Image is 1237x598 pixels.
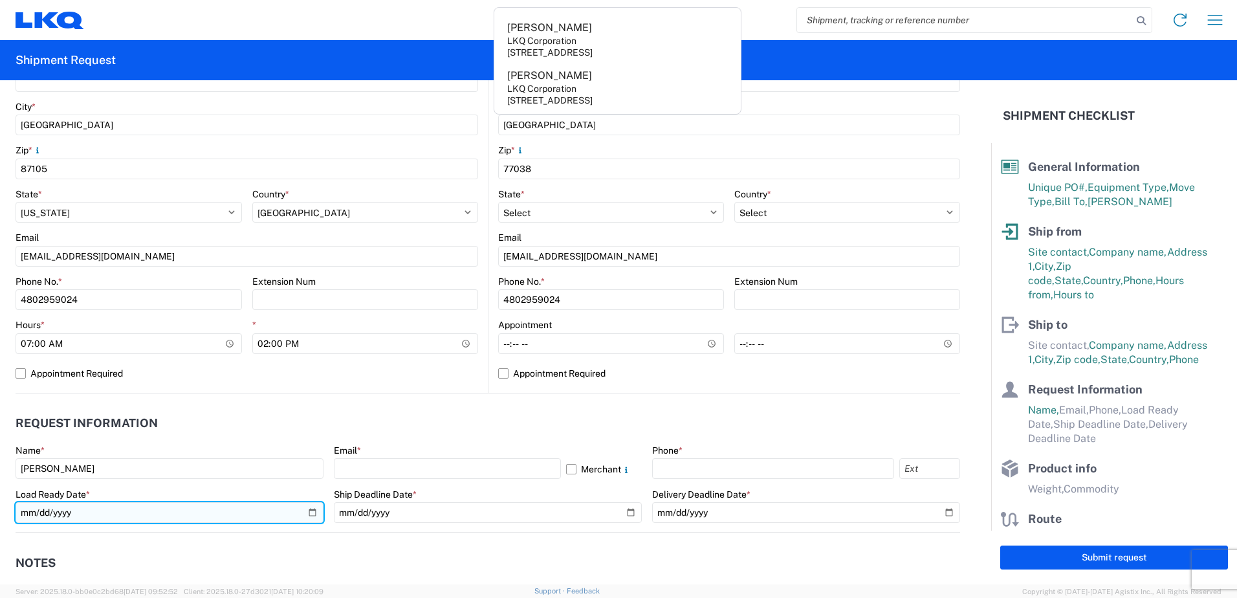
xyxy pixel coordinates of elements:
label: Zip [498,144,525,156]
input: Shipment, tracking or reference number [797,8,1132,32]
label: Phone No. [16,276,62,287]
h2: Notes [16,557,56,570]
label: Load Ready Date [16,489,90,500]
span: Ship Deadline Date, [1053,418,1148,430]
label: Country [734,188,771,200]
label: Ship Deadline Date [334,489,417,500]
label: Appointment Required [16,363,478,384]
span: Request Information [1028,382,1143,396]
span: Commodity [1064,483,1119,495]
label: Appointment Required [498,363,960,384]
label: Hours [16,319,45,331]
span: Name, [1028,404,1059,416]
span: Phone [1169,353,1199,366]
span: City, [1034,353,1056,366]
span: City, [1034,260,1056,272]
div: [PERSON_NAME] [507,21,592,35]
a: Feedback [567,587,600,595]
label: Phone [652,445,683,456]
span: Zip code, [1056,353,1100,366]
label: Email [498,232,521,243]
span: State, [1055,274,1083,287]
h2: Request Information [16,417,158,430]
h2: Shipment Checklist [1003,108,1135,124]
span: Company name, [1089,339,1167,351]
span: Site contact, [1028,339,1089,351]
label: Email [334,445,361,456]
span: Client: 2025.18.0-27d3021 [184,588,323,595]
label: State [16,188,42,200]
span: [DATE] 09:52:52 [124,588,178,595]
label: Delivery Deadline Date [652,489,750,500]
label: Country [252,188,289,200]
label: State [498,188,525,200]
span: Product info [1028,461,1097,475]
label: Extension Num [252,276,316,287]
span: Equipment Type, [1088,181,1169,194]
a: Support [534,587,567,595]
input: Ext [899,458,960,479]
span: Copyright © [DATE]-[DATE] Agistix Inc., All Rights Reserved [1022,586,1221,597]
h2: Shipment Request [16,52,116,68]
label: Phone No. [498,276,545,287]
label: Email [16,232,39,243]
label: City [16,101,36,113]
span: Ship from [1028,225,1082,238]
label: Merchant [566,458,642,479]
span: Server: 2025.18.0-bb0e0c2bd68 [16,588,178,595]
span: Route [1028,512,1062,526]
span: Site contact, [1028,246,1089,258]
span: [PERSON_NAME] [1088,195,1172,208]
div: [STREET_ADDRESS] [507,47,593,58]
span: Bill To, [1055,195,1088,208]
label: Appointment [498,319,552,331]
span: [DATE] 10:20:09 [271,588,323,595]
div: [PERSON_NAME] [507,69,592,83]
span: Weight, [1028,483,1064,495]
span: Country, [1129,353,1169,366]
span: Phone, [1089,404,1121,416]
label: Name [16,445,45,456]
button: Submit request [1000,546,1228,570]
span: Company name, [1089,246,1167,258]
div: [STREET_ADDRESS] [507,94,593,106]
span: Unique PO#, [1028,181,1088,194]
span: Country, [1083,274,1123,287]
div: LKQ Corporation [507,35,576,47]
span: General Information [1028,160,1140,173]
span: Hours to [1053,289,1094,301]
label: Zip [16,144,43,156]
span: State, [1100,353,1129,366]
span: Email, [1059,404,1089,416]
div: LKQ Corporation [507,83,576,94]
span: Phone, [1123,274,1155,287]
label: Extension Num [734,276,798,287]
span: Ship to [1028,318,1067,331]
